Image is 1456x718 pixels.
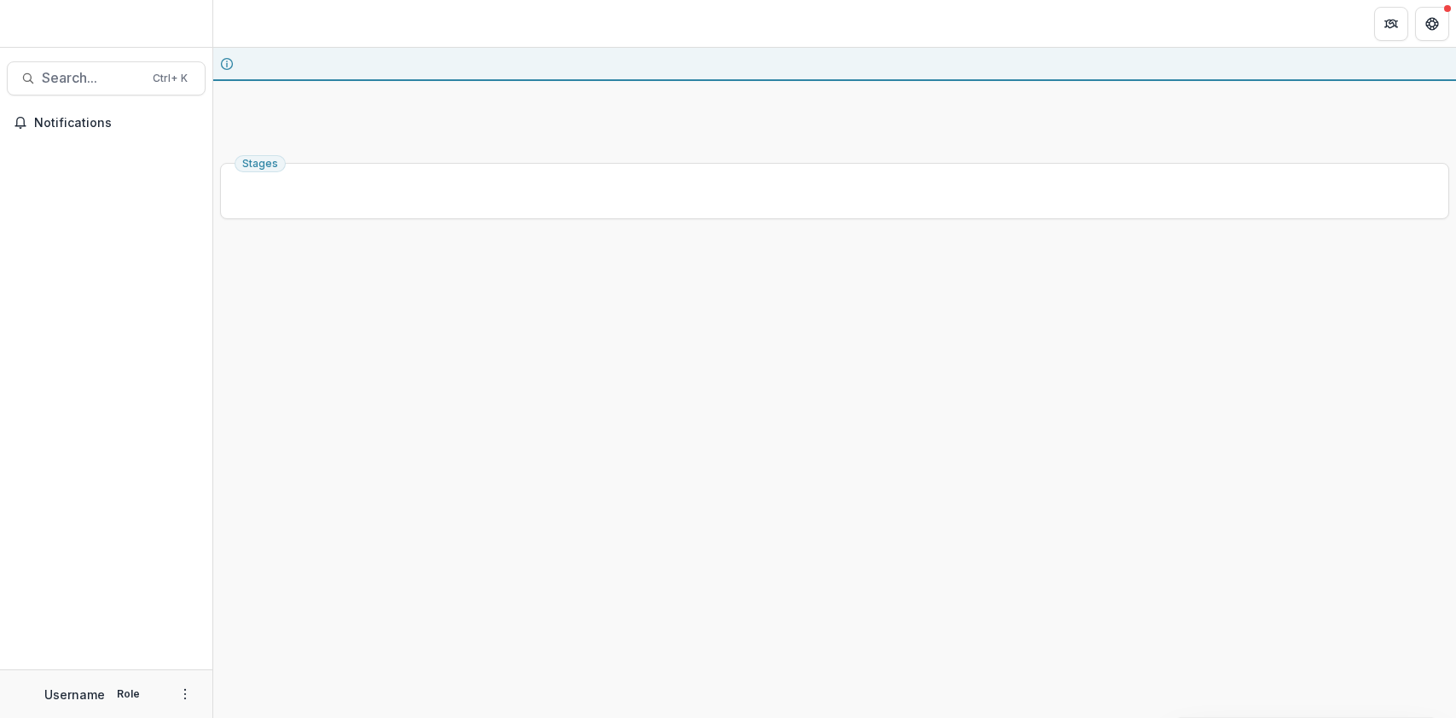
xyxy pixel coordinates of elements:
[42,70,142,86] span: Search...
[7,109,206,136] button: Notifications
[1415,7,1449,41] button: Get Help
[7,61,206,96] button: Search...
[44,686,105,704] p: Username
[242,158,278,170] span: Stages
[175,684,195,704] button: More
[34,116,199,130] span: Notifications
[1374,7,1408,41] button: Partners
[149,69,191,88] div: Ctrl + K
[112,686,145,702] p: Role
